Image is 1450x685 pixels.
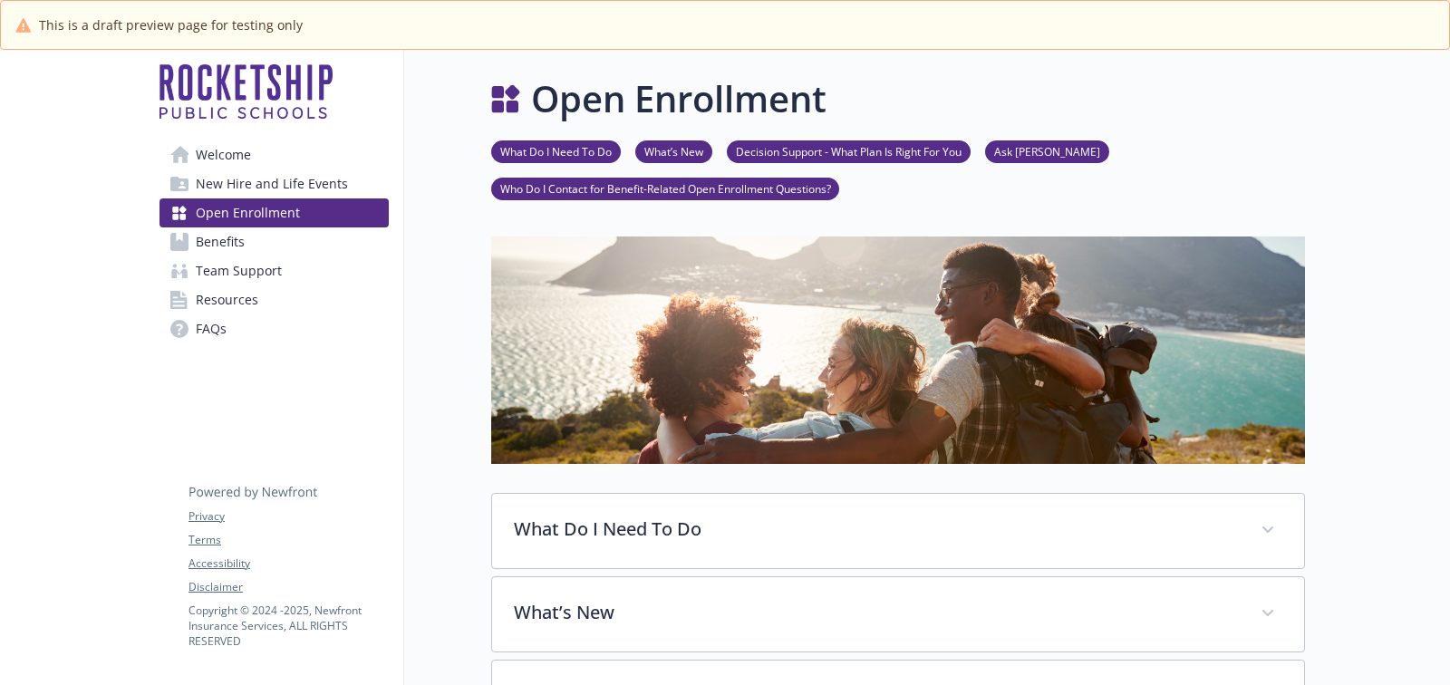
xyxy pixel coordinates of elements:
span: Team Support [196,256,282,285]
a: Who Do I Contact for Benefit-Related Open Enrollment Questions? [491,179,839,197]
p: Copyright © 2024 - 2025 , Newfront Insurance Services, ALL RIGHTS RESERVED [188,603,388,649]
a: FAQs [159,314,389,343]
span: Resources [196,285,258,314]
a: Open Enrollment [159,198,389,227]
a: Resources [159,285,389,314]
a: Team Support [159,256,389,285]
span: Benefits [196,227,245,256]
a: Benefits [159,227,389,256]
a: Ask [PERSON_NAME] [985,142,1109,159]
a: Accessibility [188,555,388,572]
span: This is a draft preview page for testing only [39,15,303,34]
span: Welcome [196,140,251,169]
a: Disclaimer [188,579,388,595]
span: Open Enrollment [196,198,300,227]
span: New Hire and Life Events [196,169,348,198]
a: What Do I Need To Do [491,142,621,159]
h1: Open Enrollment [531,72,826,126]
p: What’s New [514,599,1239,626]
a: New Hire and Life Events [159,169,389,198]
a: What’s New [635,142,712,159]
a: Terms [188,532,388,548]
div: What’s New [492,577,1304,651]
p: What Do I Need To Do [514,516,1239,543]
a: Welcome [159,140,389,169]
a: Privacy [188,508,388,525]
img: open enrollment page banner [491,236,1305,464]
div: What Do I Need To Do [492,494,1304,568]
a: Decision Support - What Plan Is Right For You [727,142,971,159]
span: FAQs [196,314,227,343]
